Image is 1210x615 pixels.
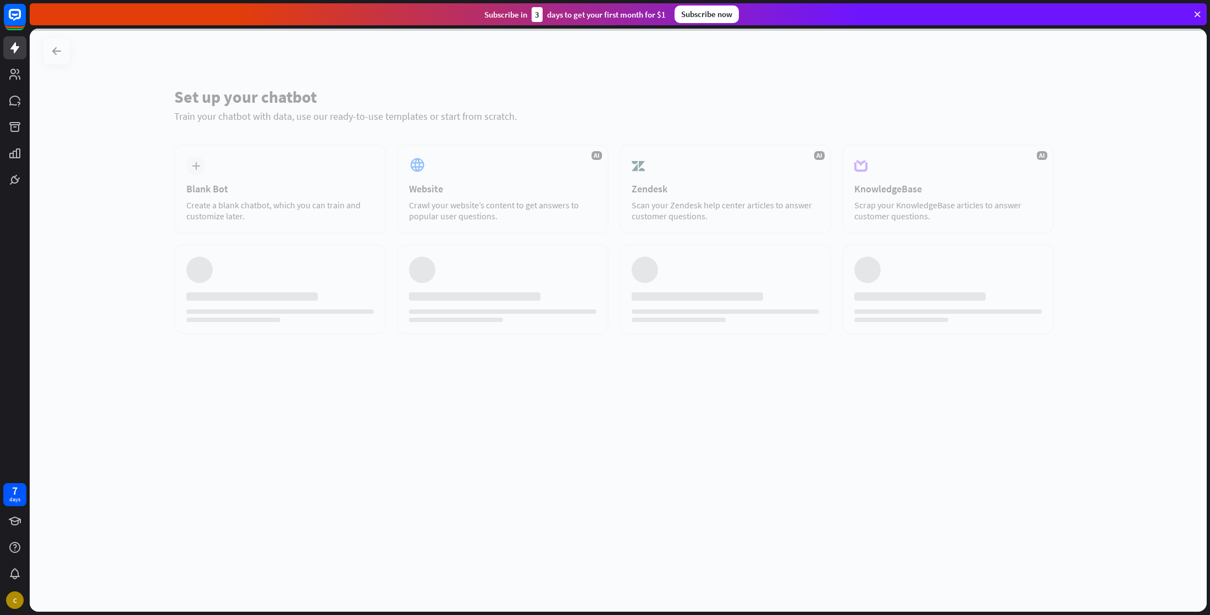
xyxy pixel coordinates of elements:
[12,486,18,496] div: 7
[484,7,666,22] div: Subscribe in days to get your first month for $1
[675,5,739,23] div: Subscribe now
[6,591,24,609] div: C
[3,483,26,506] a: 7 days
[532,7,543,22] div: 3
[9,496,20,503] div: days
